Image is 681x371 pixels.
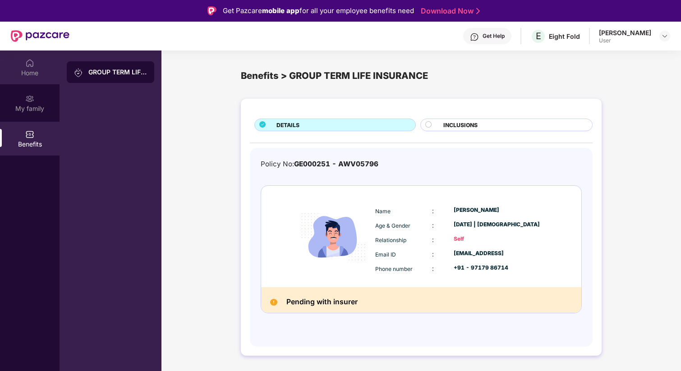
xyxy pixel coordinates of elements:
div: Get Pazcare for all your employee benefits need [223,5,414,16]
div: Eight Fold [549,32,580,41]
img: svg+xml;base64,PHN2ZyBpZD0iQmVuZWZpdHMiIHhtbG5zPSJodHRwOi8vd3d3LnczLm9yZy8yMDAwL3N2ZyIgd2lkdGg9Ij... [25,130,34,139]
div: User [599,37,651,44]
div: Policy No: [261,159,378,169]
div: Get Help [483,32,505,40]
span: INCLUSIONS [443,121,478,129]
span: : [432,265,434,272]
a: Download Now [421,6,477,16]
img: New Pazcare Logo [11,30,69,42]
span: Phone number [375,266,413,272]
span: : [432,250,434,258]
div: Benefits > GROUP TERM LIFE INSURANCE [241,69,602,83]
div: [PERSON_NAME] [454,206,547,215]
img: svg+xml;base64,PHN2ZyB3aWR0aD0iMjAiIGhlaWdodD0iMjAiIHZpZXdCb3g9IjAgMCAyMCAyMCIgZmlsbD0ibm9uZSIgeG... [25,94,34,103]
span: Name [375,208,391,215]
img: icon [294,197,373,276]
span: Relationship [375,237,406,243]
img: Logo [207,6,216,15]
div: [EMAIL_ADDRESS] [454,249,547,258]
span: Age & Gender [375,222,410,229]
div: [PERSON_NAME] [599,28,651,37]
span: : [432,236,434,243]
img: Stroke [476,6,480,16]
img: svg+xml;base64,PHN2ZyBpZD0iSGVscC0zMngzMiIgeG1sbnM9Imh0dHA6Ly93d3cudzMub3JnLzIwMDAvc3ZnIiB3aWR0aD... [470,32,479,41]
img: svg+xml;base64,PHN2ZyBpZD0iRHJvcGRvd24tMzJ4MzIiIHhtbG5zPSJodHRwOi8vd3d3LnczLm9yZy8yMDAwL3N2ZyIgd2... [661,32,668,40]
div: Self [454,235,547,243]
div: [DATE] | [DEMOGRAPHIC_DATA] [454,220,547,229]
span: E [536,31,541,41]
h2: Pending with insurer [286,296,358,308]
span: : [432,221,434,229]
img: Pending [270,299,277,306]
span: DETAILS [276,121,299,129]
span: GE000251 - AWV05796 [294,160,378,168]
img: svg+xml;base64,PHN2ZyB3aWR0aD0iMjAiIGhlaWdodD0iMjAiIHZpZXdCb3g9IjAgMCAyMCAyMCIgZmlsbD0ibm9uZSIgeG... [74,68,83,77]
span: : [432,207,434,215]
div: +91 - 97179 86714 [454,264,547,272]
div: GROUP TERM LIFE INSURANCE [88,68,147,77]
img: svg+xml;base64,PHN2ZyBpZD0iSG9tZSIgeG1sbnM9Imh0dHA6Ly93d3cudzMub3JnLzIwMDAvc3ZnIiB3aWR0aD0iMjAiIG... [25,59,34,68]
strong: mobile app [262,6,299,15]
span: Email ID [375,251,396,258]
